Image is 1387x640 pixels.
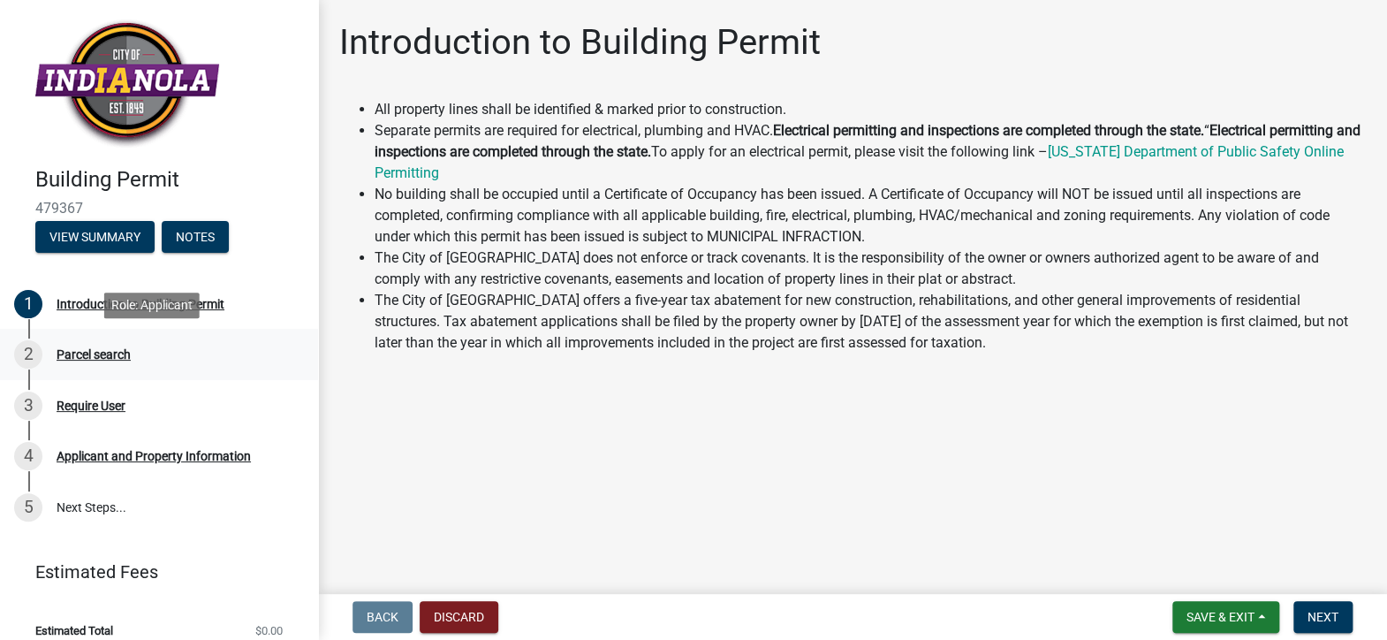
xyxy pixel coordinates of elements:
div: Applicant and Property Information [57,450,251,462]
span: Back [367,610,398,624]
span: Save & Exit [1186,610,1254,624]
li: The City of [GEOGRAPHIC_DATA] offers a five-year tax abatement for new construction, rehabilitati... [375,290,1366,354]
div: 5 [14,493,42,522]
h4: Building Permit [35,167,304,193]
span: 479367 [35,200,283,217]
li: The City of [GEOGRAPHIC_DATA] does not enforce or track covenants. It is the responsibility of th... [375,248,1366,290]
button: Discard [420,601,498,633]
div: 1 [14,290,42,318]
li: All property lines shall be identified & marked prior to construction. [375,99,1366,120]
div: 2 [14,340,42,369]
div: Introduction to Building Permit [57,298,224,310]
div: 4 [14,442,42,470]
img: City of Indianola, Iowa [35,19,219,149]
h1: Introduction to Building Permit [339,21,821,64]
button: Next [1293,601,1353,633]
span: Estimated Total [35,625,113,636]
button: Save & Exit [1172,601,1279,633]
div: Parcel search [57,348,131,361]
a: Estimated Fees [14,554,290,590]
li: Separate permits are required for electrical, plumbing and HVAC. “ To apply for an electrical per... [375,120,1366,184]
div: Require User [57,400,125,412]
li: No building shall be occupied until a Certificate of Occupancy has been issued. A Certificate of ... [375,184,1366,248]
div: Role: Applicant [104,293,200,318]
strong: Electrical permitting and inspections are completed through the state. [773,122,1204,139]
wm-modal-confirm: Notes [162,231,229,245]
span: Next [1307,610,1338,624]
button: View Summary [35,221,155,253]
wm-modal-confirm: Summary [35,231,155,245]
div: 3 [14,392,42,420]
span: $0.00 [255,625,283,636]
button: Back [352,601,413,633]
button: Notes [162,221,229,253]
